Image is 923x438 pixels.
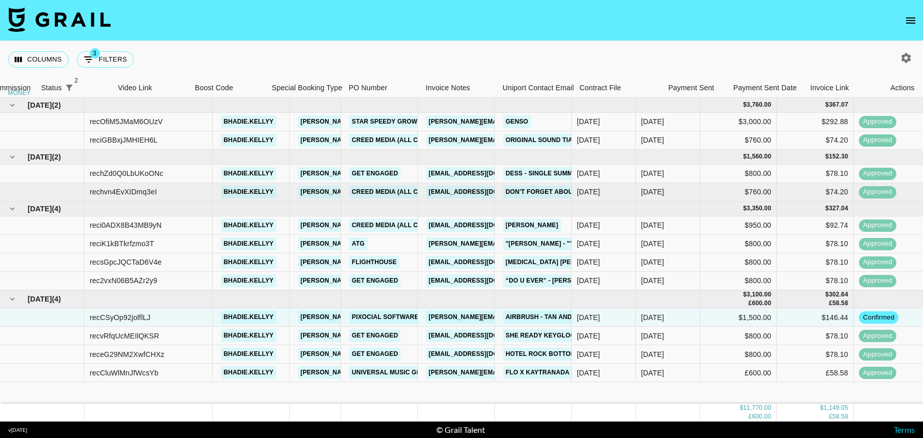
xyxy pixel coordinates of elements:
[503,329,582,342] a: She Ready keyglock
[859,135,896,145] span: approved
[641,349,664,360] div: Aug '25
[503,274,607,287] a: “Do U Ever” - [PERSON_NAME]
[641,238,664,249] div: Jul '25
[426,134,593,147] a: [PERSON_NAME][EMAIL_ADDRESS][DOMAIN_NAME]
[641,168,664,178] div: Jun '25
[859,313,898,323] span: confirmed
[829,412,832,421] div: £
[298,219,465,232] a: [PERSON_NAME][EMAIL_ADDRESS][DOMAIN_NAME]
[700,253,777,272] div: $800.00
[700,308,777,327] div: $1,500.00
[579,78,621,98] div: Contract File
[426,274,541,287] a: [EMAIL_ADDRESS][DOMAIN_NAME]
[503,167,584,180] a: Dess - Single Summer
[577,349,600,360] div: 25/07/2025
[891,78,915,98] div: Actions
[5,202,19,216] button: hide children
[641,187,664,197] div: Jun '25
[90,135,157,145] div: reciGBBxjJMHIEH6L
[577,116,600,127] div: 13/02/2025
[747,290,771,299] div: 3,100.00
[574,78,651,98] div: Contract File
[700,183,777,202] div: $760.00
[577,187,600,197] div: 16/05/2025
[859,187,896,197] span: approved
[733,78,797,98] div: Payment Sent Date
[28,152,52,162] span: [DATE]
[349,78,387,98] div: PO Number
[349,366,437,379] a: Universal Music Group
[503,311,648,324] a: AirBrush - Tan and Body Glow - August
[426,348,541,361] a: [EMAIL_ADDRESS][DOMAIN_NAME]
[743,290,747,299] div: $
[298,115,465,128] a: [PERSON_NAME][EMAIL_ADDRESS][DOMAIN_NAME]
[221,167,276,180] a: bhadie.kellyy
[221,366,276,379] a: bhadie.kellyy
[90,187,157,197] div: rechvn4EvXIDmq3eI
[668,78,714,98] div: Payment Sent
[426,329,541,342] a: [EMAIL_ADDRESS][DOMAIN_NAME]
[826,204,829,213] div: $
[651,78,728,98] div: Payment Sent
[221,256,276,269] a: bhadie.kellyy
[829,204,848,213] div: 327.04
[62,81,76,95] button: Show filters
[777,308,854,327] div: $146.44
[298,256,465,269] a: [PERSON_NAME][EMAIL_ADDRESS][DOMAIN_NAME]
[267,78,344,98] div: Special Booking Type
[90,220,162,230] div: reci0ADX8B43MB9yN
[777,235,854,253] div: $78.10
[700,113,777,131] div: $3,000.00
[700,327,777,345] div: $800.00
[426,167,541,180] a: [EMAIL_ADDRESS][DOMAIN_NAME]
[777,253,854,272] div: $78.10
[859,350,896,360] span: approved
[777,272,854,290] div: $78.10
[426,186,541,198] a: [EMAIL_ADDRESS][DOMAIN_NAME]
[298,329,465,342] a: [PERSON_NAME][EMAIL_ADDRESS][DOMAIN_NAME]
[700,272,777,290] div: $800.00
[349,237,367,250] a: ATG
[221,237,276,250] a: bhadie.kellyy
[777,183,854,202] div: $74.20
[641,220,664,230] div: Jul '25
[426,78,470,98] div: Invoice Notes
[221,329,276,342] a: bhadie.kellyy
[221,348,276,361] a: bhadie.kellyy
[829,152,848,161] div: 152.30
[113,78,190,98] div: Video Link
[298,366,465,379] a: [PERSON_NAME][EMAIL_ADDRESS][DOMAIN_NAME]
[5,292,19,306] button: hide children
[747,152,771,161] div: 1,560.00
[826,152,829,161] div: $
[90,238,154,249] div: reciK1kBTkrfzmo3T
[90,168,163,178] div: rechZd0Q0LbUKoONc
[28,100,52,110] span: [DATE]
[641,275,664,286] div: Jul '25
[824,404,848,412] div: 1,149.05
[777,327,854,345] div: $78.10
[62,81,76,95] div: 2 active filters
[503,134,599,147] a: original sound TiaCorine
[700,345,777,364] div: $800.00
[752,412,771,421] div: 600.00
[344,78,420,98] div: PO Number
[829,101,848,109] div: 367.07
[810,78,849,98] div: Invoice Link
[28,204,52,214] span: [DATE]
[859,276,896,286] span: approved
[90,312,151,323] div: recCSyOp92jolflLJ
[577,275,600,286] div: 25/07/2025
[426,219,541,232] a: [EMAIL_ADDRESS][DOMAIN_NAME]
[221,186,276,198] a: bhadie.kellyy
[577,312,600,323] div: 13/08/2025
[8,427,27,433] div: v [DATE]
[826,290,829,299] div: $
[426,237,593,250] a: [PERSON_NAME][EMAIL_ADDRESS][DOMAIN_NAME]
[90,331,159,341] div: recvRfqUcMEIlQKSR
[426,256,541,269] a: [EMAIL_ADDRESS][DOMAIN_NAME]
[77,51,134,68] button: Show filters
[426,115,593,128] a: [PERSON_NAME][EMAIL_ADDRESS][DOMAIN_NAME]
[298,134,465,147] a: [PERSON_NAME][EMAIL_ADDRESS][DOMAIN_NAME]
[349,219,456,232] a: Creed Media (All Campaigns)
